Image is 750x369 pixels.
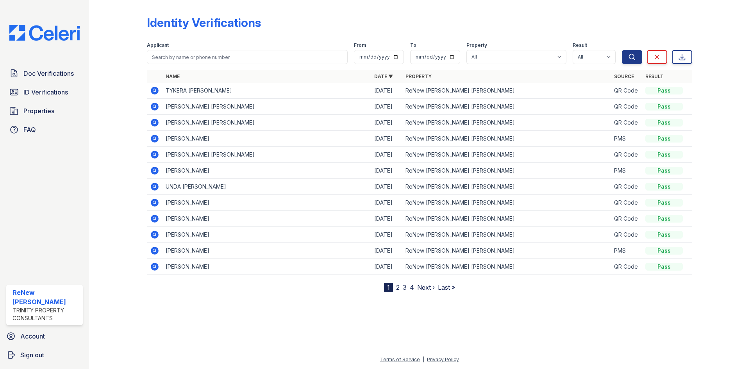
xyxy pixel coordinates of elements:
[371,131,402,147] td: [DATE]
[162,179,371,195] td: UNDA [PERSON_NAME]
[402,147,611,163] td: ReNew [PERSON_NAME] [PERSON_NAME]
[611,131,642,147] td: PMS
[614,73,634,79] a: Source
[611,211,642,227] td: QR Code
[371,83,402,99] td: [DATE]
[645,215,683,223] div: Pass
[12,288,80,307] div: ReNew [PERSON_NAME]
[417,283,435,291] a: Next ›
[611,227,642,243] td: QR Code
[6,84,83,100] a: ID Verifications
[645,263,683,271] div: Pass
[645,167,683,175] div: Pass
[410,283,414,291] a: 4
[23,87,68,97] span: ID Verifications
[3,347,86,363] a: Sign out
[645,103,683,111] div: Pass
[20,350,44,360] span: Sign out
[645,119,683,127] div: Pass
[162,227,371,243] td: [PERSON_NAME]
[12,307,80,322] div: Trinity Property Consultants
[384,283,393,292] div: 1
[371,179,402,195] td: [DATE]
[611,147,642,163] td: QR Code
[371,227,402,243] td: [DATE]
[410,42,416,48] label: To
[611,115,642,131] td: QR Code
[466,42,487,48] label: Property
[147,50,348,64] input: Search by name or phone number
[402,163,611,179] td: ReNew [PERSON_NAME] [PERSON_NAME]
[6,103,83,119] a: Properties
[611,163,642,179] td: PMS
[371,163,402,179] td: [DATE]
[162,211,371,227] td: [PERSON_NAME]
[438,283,455,291] a: Last »
[611,83,642,99] td: QR Code
[611,259,642,275] td: QR Code
[403,283,407,291] a: 3
[162,195,371,211] td: [PERSON_NAME]
[402,115,611,131] td: ReNew [PERSON_NAME] [PERSON_NAME]
[162,163,371,179] td: [PERSON_NAME]
[645,73,664,79] a: Result
[402,179,611,195] td: ReNew [PERSON_NAME] [PERSON_NAME]
[427,357,459,362] a: Privacy Policy
[371,211,402,227] td: [DATE]
[371,195,402,211] td: [DATE]
[162,243,371,259] td: [PERSON_NAME]
[3,25,86,41] img: CE_Logo_Blue-a8612792a0a2168367f1c8372b55b34899dd931a85d93a1a3d3e32e68fde9ad4.png
[162,83,371,99] td: TYKERA [PERSON_NAME]
[162,259,371,275] td: [PERSON_NAME]
[405,73,432,79] a: Property
[23,125,36,134] span: FAQ
[402,131,611,147] td: ReNew [PERSON_NAME] [PERSON_NAME]
[162,131,371,147] td: [PERSON_NAME]
[402,211,611,227] td: ReNew [PERSON_NAME] [PERSON_NAME]
[6,66,83,81] a: Doc Verifications
[423,357,424,362] div: |
[3,328,86,344] a: Account
[371,99,402,115] td: [DATE]
[20,332,45,341] span: Account
[402,227,611,243] td: ReNew [PERSON_NAME] [PERSON_NAME]
[573,42,587,48] label: Result
[166,73,180,79] a: Name
[402,195,611,211] td: ReNew [PERSON_NAME] [PERSON_NAME]
[6,122,83,137] a: FAQ
[402,259,611,275] td: ReNew [PERSON_NAME] [PERSON_NAME]
[611,179,642,195] td: QR Code
[371,115,402,131] td: [DATE]
[374,73,393,79] a: Date ▼
[354,42,366,48] label: From
[611,99,642,115] td: QR Code
[371,147,402,163] td: [DATE]
[611,243,642,259] td: PMS
[23,69,74,78] span: Doc Verifications
[645,231,683,239] div: Pass
[645,199,683,207] div: Pass
[380,357,420,362] a: Terms of Service
[371,243,402,259] td: [DATE]
[645,247,683,255] div: Pass
[162,115,371,131] td: [PERSON_NAME] [PERSON_NAME]
[147,16,261,30] div: Identity Verifications
[402,83,611,99] td: ReNew [PERSON_NAME] [PERSON_NAME]
[645,183,683,191] div: Pass
[402,243,611,259] td: ReNew [PERSON_NAME] [PERSON_NAME]
[645,151,683,159] div: Pass
[162,99,371,115] td: [PERSON_NAME] [PERSON_NAME]
[147,42,169,48] label: Applicant
[402,99,611,115] td: ReNew [PERSON_NAME] [PERSON_NAME]
[645,87,683,94] div: Pass
[23,106,54,116] span: Properties
[162,147,371,163] td: [PERSON_NAME] [PERSON_NAME]
[371,259,402,275] td: [DATE]
[396,283,400,291] a: 2
[611,195,642,211] td: QR Code
[645,135,683,143] div: Pass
